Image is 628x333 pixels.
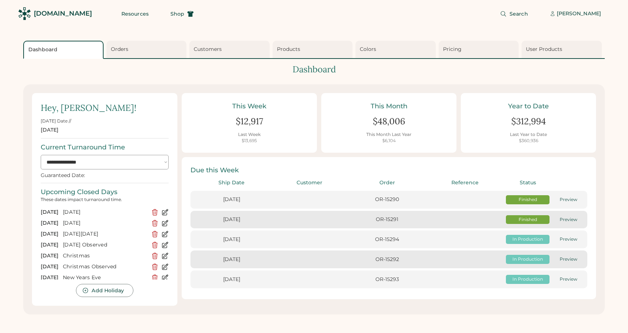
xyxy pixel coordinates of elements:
div: Preview [554,236,583,242]
div: In Production [506,256,549,262]
div: [DATE] [195,236,268,243]
div: Customers [194,46,267,53]
div: This Month [330,102,448,111]
div: Dashboard [28,46,101,53]
div: [DATE] [195,196,268,203]
div: OR-15294 [350,236,424,243]
div: Current Turnaround Time [41,143,125,152]
span: Search [510,11,528,16]
div: $312,994 [511,115,546,128]
div: $6,104 [382,138,396,144]
div: This Month Last Year [366,132,411,138]
div: OR-15290 [350,196,424,203]
div: [DATE][DATE] [63,230,147,238]
div: [DATE] [63,209,147,216]
div: Status [506,179,549,186]
div: [DATE] [41,127,59,134]
div: Guaranteed Date: [41,172,85,178]
div: Products [277,46,351,53]
div: Reference [428,179,502,186]
div: [DOMAIN_NAME] [34,9,92,18]
div: Ship Date [195,179,268,186]
div: Preview [554,197,583,203]
div: Hey, [PERSON_NAME]! [41,102,136,114]
div: User Products [526,46,600,53]
div: $12,917 [236,115,263,128]
div: [DATE] [41,209,59,216]
button: Search [491,7,537,21]
div: $360,936 [519,138,538,144]
div: Orders [111,46,185,53]
div: Dashboard [23,63,605,76]
div: OR-15292 [350,256,424,263]
div: This Week [190,102,308,111]
div: Finished [506,217,549,223]
div: OR-15293 [350,276,424,283]
div: [DATE] [41,220,59,227]
div: [DATE] [41,241,59,249]
div: Christmas Observed [63,263,147,270]
div: Colors [360,46,434,53]
span: Shop [170,11,184,16]
div: Preview [554,276,583,282]
div: OR-15291 [350,216,424,223]
div: [DATE] [195,276,268,283]
img: Rendered Logo - Screens [18,7,31,20]
div: Customer [273,179,346,186]
div: Upcoming Closed Days [41,188,117,197]
div: Pricing [443,46,517,53]
div: Year to Date [470,102,587,111]
div: [DATE] [41,274,59,281]
button: Resources [113,7,157,21]
div: [DATE] Observed [63,241,147,249]
button: Shop [162,7,202,21]
div: Order [350,179,424,186]
div: $13,695 [242,138,257,144]
div: [DATE] [41,263,59,270]
div: Last Week [238,132,261,138]
div: These dates impact turnaround time. [41,197,169,202]
div: [DATE] [41,230,59,238]
div: Preview [554,217,583,223]
div: In Production [506,276,549,282]
div: Christmas [63,252,147,260]
div: Last Year to Date [510,132,547,138]
div: [PERSON_NAME] [557,10,601,17]
div: [DATE] [63,220,147,227]
div: Finished [506,197,549,203]
div: New Years Eve [63,274,147,281]
div: [DATE] [41,252,59,260]
div: [DATE] [195,216,268,223]
div: [DATE] [195,256,268,263]
div: In Production [506,236,549,242]
div: Preview [554,256,583,262]
div: [DATE] Date // [41,118,71,124]
div: Due this Week [190,166,587,175]
button: Add Holiday [76,284,133,297]
div: $48,006 [373,115,405,128]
